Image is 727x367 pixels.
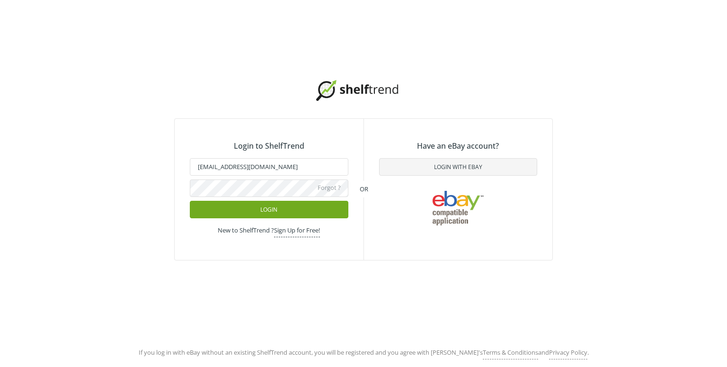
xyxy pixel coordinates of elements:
h3: Have an eBay account? [379,142,537,151]
a: Privacy Policy [549,348,587,359]
img: logo [316,80,411,101]
input: Email address [190,158,348,176]
a: Forgot ? [318,183,341,194]
div: New to ShelfTrend ? [197,226,341,237]
a: Sign Up for Free! [274,226,320,237]
div: OR [356,181,372,197]
div: If you log in with eBay without an existing ShelfTrend account, you will be registered and you ag... [8,348,719,359]
img: ebay.png [425,183,491,233]
button: Login with Ebay [379,158,537,176]
h3: Login to ShelfTrend [190,142,348,151]
a: Terms & Conditions [483,348,538,359]
button: Login [190,201,348,218]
